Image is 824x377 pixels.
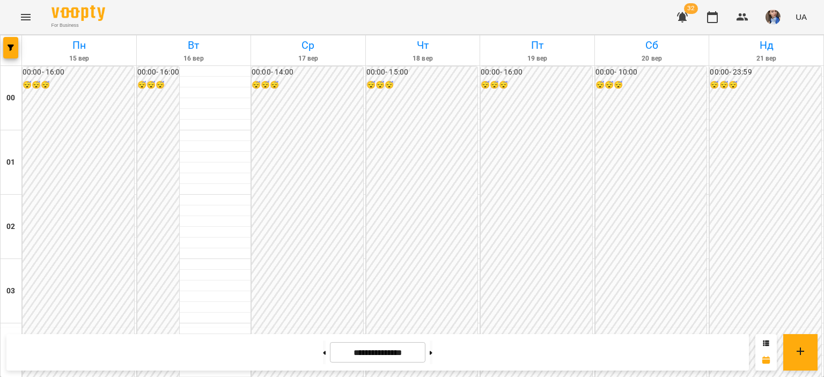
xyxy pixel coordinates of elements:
[595,66,707,78] h6: 00:00 - 10:00
[481,66,592,78] h6: 00:00 - 16:00
[791,7,811,27] button: UA
[482,54,593,64] h6: 19 вер
[796,11,807,23] span: UA
[6,221,15,233] h6: 02
[51,22,105,29] span: For Business
[597,37,708,54] h6: Сб
[710,79,821,91] h6: 😴😴😴
[6,92,15,104] h6: 00
[252,66,363,78] h6: 00:00 - 14:00
[597,54,708,64] h6: 20 вер
[51,5,105,21] img: Voopty Logo
[137,79,179,91] h6: 😴😴😴
[137,66,179,78] h6: 00:00 - 16:00
[482,37,593,54] h6: Пт
[6,285,15,297] h6: 03
[366,66,478,78] h6: 00:00 - 15:00
[367,37,479,54] h6: Чт
[138,37,249,54] h6: Вт
[481,79,592,91] h6: 😴😴😴
[366,79,478,91] h6: 😴😴😴
[253,37,364,54] h6: Ср
[23,66,134,78] h6: 00:00 - 16:00
[684,3,698,14] span: 32
[711,37,822,54] h6: Нд
[23,79,134,91] h6: 😴😴😴
[13,4,39,30] button: Menu
[253,54,364,64] h6: 17 вер
[595,79,707,91] h6: 😴😴😴
[138,54,249,64] h6: 16 вер
[711,54,822,64] h6: 21 вер
[24,54,135,64] h6: 15 вер
[710,66,821,78] h6: 00:00 - 23:59
[766,10,781,25] img: 727e98639bf378bfedd43b4b44319584.jpeg
[24,37,135,54] h6: Пн
[6,157,15,168] h6: 01
[252,79,363,91] h6: 😴😴😴
[367,54,479,64] h6: 18 вер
